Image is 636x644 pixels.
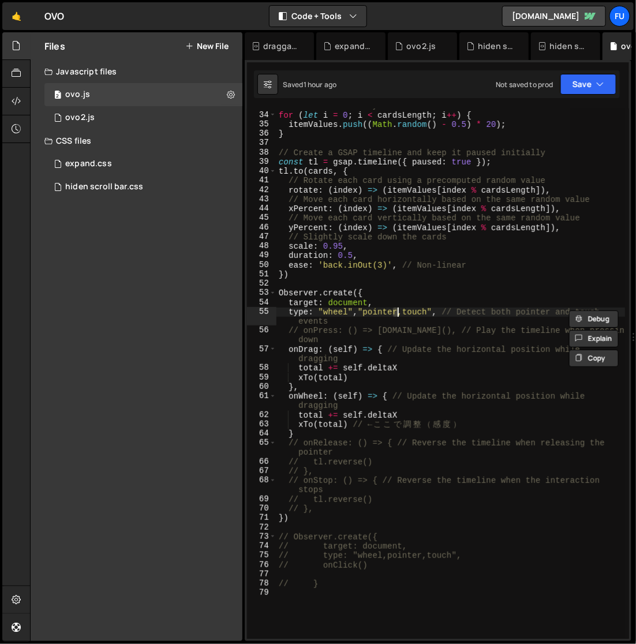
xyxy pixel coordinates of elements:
[247,232,276,241] div: 47
[247,382,276,391] div: 60
[247,504,276,513] div: 70
[65,182,143,192] div: hiden scroll bar.css
[569,310,619,328] button: Debug
[247,288,276,297] div: 53
[247,373,276,382] div: 59
[65,89,90,100] div: ovo.js
[247,307,276,326] div: 55
[247,588,276,597] div: 79
[569,350,619,367] button: Copy
[247,551,276,560] div: 75
[335,40,372,52] div: expand.css
[247,438,276,457] div: 65
[263,40,300,52] div: draggable using Observer.css
[247,110,276,119] div: 34
[478,40,515,52] div: hiden scroll bar.css
[44,40,65,53] h2: Files
[247,138,276,147] div: 37
[44,83,246,106] div: ovo.js
[247,560,276,570] div: 76
[247,279,276,288] div: 52
[247,250,276,260] div: 49
[247,213,276,222] div: 45
[283,80,336,89] div: Saved
[247,185,276,194] div: 42
[247,119,276,129] div: 35
[247,148,276,157] div: 38
[247,345,276,364] div: 57
[247,391,276,410] div: 61
[44,152,246,175] div: 17267/47820.css
[247,541,276,551] div: 74
[31,60,242,83] div: Javascript files
[549,40,586,52] div: hiden scroll bar.css
[44,175,246,199] div: 17267/47816.css
[44,106,246,129] div: 17267/47817.js
[31,129,242,152] div: CSS files
[247,363,276,372] div: 58
[247,298,276,307] div: 54
[247,475,276,495] div: 68
[247,466,276,475] div: 67
[247,175,276,185] div: 41
[247,513,276,522] div: 71
[247,157,276,166] div: 39
[247,129,276,138] div: 36
[65,113,95,123] div: ovo2.js
[247,325,276,345] div: 56
[496,80,553,89] div: Not saved to prod
[247,241,276,250] div: 48
[247,495,276,504] div: 69
[247,204,276,213] div: 44
[247,260,276,269] div: 50
[569,330,619,347] button: Explain
[247,410,276,420] div: 62
[247,223,276,232] div: 46
[2,2,31,30] a: 🤙
[247,194,276,204] div: 43
[406,40,436,52] div: ovo2.js
[609,6,630,27] a: Fu
[304,80,337,89] div: 1 hour ago
[502,6,606,27] a: [DOMAIN_NAME]
[247,269,276,279] div: 51
[185,42,229,51] button: New File
[54,91,61,100] span: 2
[247,420,276,429] div: 63
[247,579,276,588] div: 78
[560,74,616,95] button: Save
[247,429,276,438] div: 64
[247,523,276,532] div: 72
[44,9,64,23] div: OVO
[65,159,112,169] div: expand.css
[247,166,276,175] div: 40
[247,457,276,466] div: 66
[247,570,276,579] div: 77
[270,6,366,27] button: Code + Tools
[247,532,276,541] div: 73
